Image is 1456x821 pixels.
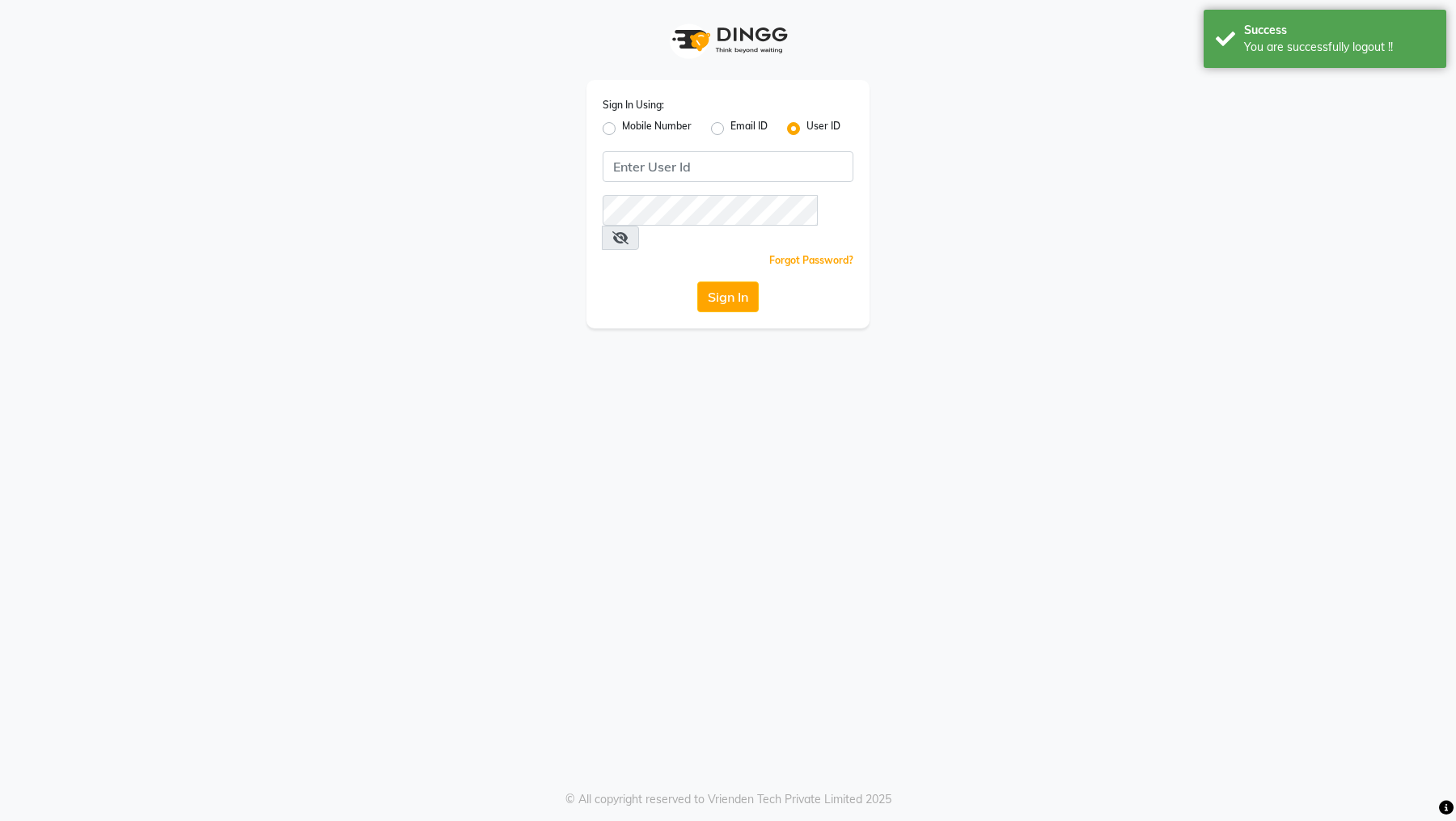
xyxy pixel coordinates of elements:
label: User ID [806,119,840,138]
input: Username [603,151,853,182]
a: Forgot Password? [769,254,853,266]
button: Sign In [697,281,759,312]
div: Success [1244,22,1434,39]
label: Mobile Number [622,119,692,138]
label: Email ID [730,119,768,138]
img: logo1.svg [663,16,793,64]
div: You are successfully logout !! [1244,39,1434,56]
label: Sign In Using: [603,98,664,112]
input: Username [603,195,818,226]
